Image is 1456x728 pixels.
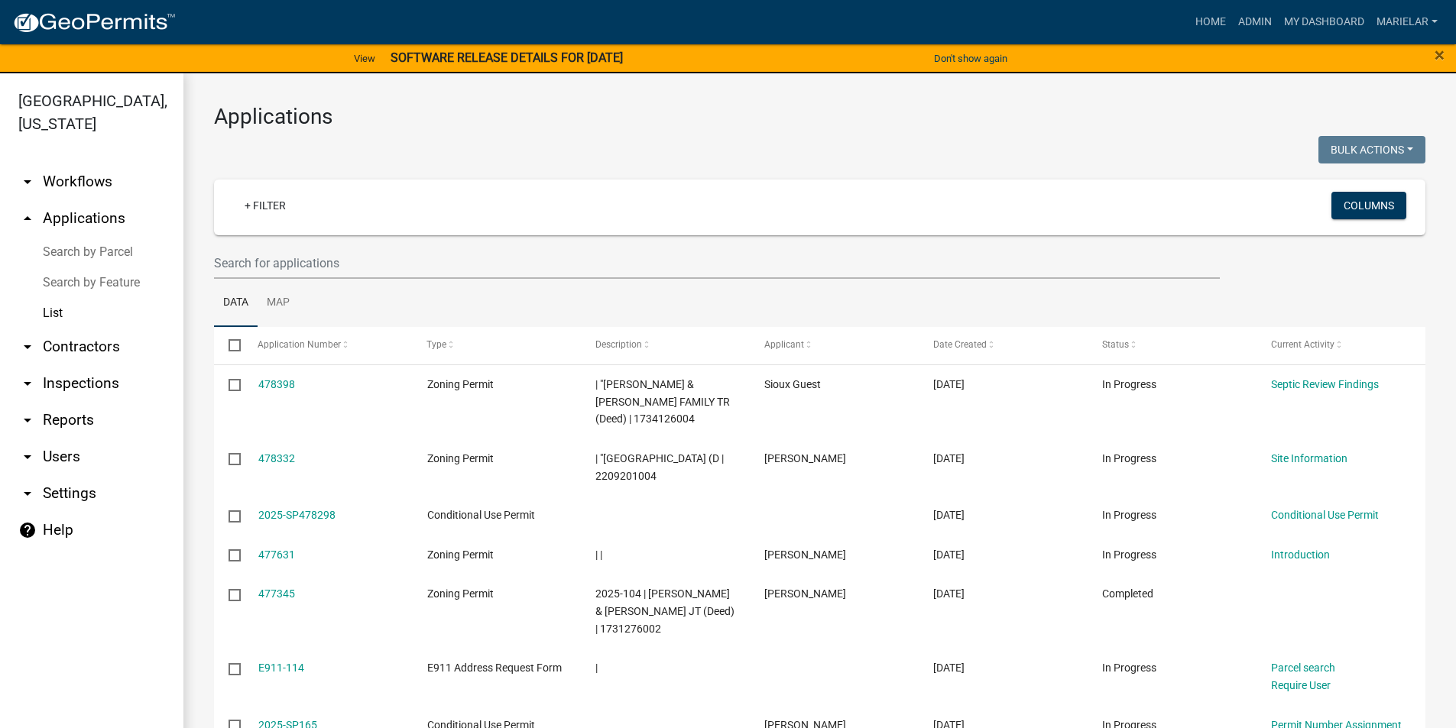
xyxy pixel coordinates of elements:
button: Bulk Actions [1318,136,1425,163]
span: E911 Address Request Form [427,662,562,674]
a: Site Information [1271,452,1347,464]
span: Description [595,339,642,350]
datatable-header-cell: Current Activity [1257,327,1425,364]
span: In Progress [1102,662,1156,674]
span: In Progress [1102,378,1156,390]
span: Zoning Permit [427,548,494,561]
datatable-header-cell: Application Number [243,327,412,364]
span: In Progress [1102,509,1156,521]
span: Zoning Permit [427,378,494,390]
a: 478332 [258,452,295,464]
a: 478398 [258,378,295,390]
button: Don't show again [928,46,1013,71]
button: Close [1435,46,1445,64]
span: | | [595,548,602,561]
span: 09/11/2025 [933,587,965,600]
span: Completed [1102,587,1153,600]
a: 477345 [258,587,295,600]
i: help [18,521,37,539]
span: Shane D Kirschten [764,548,846,561]
span: 09/15/2025 [933,452,965,464]
i: arrow_drop_down [18,411,37,429]
datatable-header-cell: Applicant [750,327,919,364]
datatable-header-cell: Date Created [919,327,1088,364]
span: Conditional Use Permit [427,509,535,521]
a: 477631 [258,548,295,561]
a: Septic Review Findings [1271,378,1379,390]
span: × [1435,44,1445,66]
i: arrow_drop_up [18,209,37,228]
span: 2025-104 | BOLKEMA, DALE A. & DYLA D. JT (Deed) | 1731276002 [595,587,734,635]
span: 09/15/2025 [933,509,965,521]
a: E911-114 [258,662,304,674]
input: Search for applications [214,248,1220,279]
span: Application Number [258,339,342,350]
i: arrow_drop_down [18,173,37,191]
a: View [348,46,381,71]
span: Sioux Guest [764,378,821,390]
span: 09/15/2025 [933,378,965,390]
a: Require User [1271,679,1331,691]
datatable-header-cell: Type [412,327,581,364]
a: Parcel search [1271,662,1335,674]
span: | [595,662,598,674]
a: 2025-SP478298 [258,509,336,521]
datatable-header-cell: Status [1088,327,1257,364]
span: Current Activity [1271,339,1334,350]
span: | "SIOUX COUNTY REGIONAL AIRPORT AGENCY (D | 2209201004 [595,452,724,482]
strong: SOFTWARE RELEASE DETAILS FOR [DATE] [391,50,623,65]
span: 09/10/2025 [933,662,965,674]
a: Conditional Use Permit [1271,509,1379,521]
a: Admin [1232,8,1278,37]
a: + Filter [232,192,298,219]
a: Home [1189,8,1232,37]
button: Columns [1331,192,1406,219]
span: In Progress [1102,548,1156,561]
span: | "NETTEN, VERLYN & CARLA FAMILY TR (Deed) | 1734126004 [595,378,730,425]
a: My Dashboard [1278,8,1370,37]
i: arrow_drop_down [18,374,37,393]
span: Applicant [764,339,804,350]
a: Introduction [1271,548,1330,561]
span: Brad Wiersma [764,452,846,464]
span: Date Created [933,339,987,350]
i: arrow_drop_down [18,448,37,466]
a: Data [214,279,258,328]
span: 09/12/2025 [933,548,965,561]
h3: Applications [214,104,1425,130]
datatable-header-cell: Select [214,327,243,364]
span: Zoning Permit [427,452,494,464]
span: In Progress [1102,452,1156,464]
span: Type [427,339,447,350]
datatable-header-cell: Description [581,327,750,364]
a: marielar [1370,8,1444,37]
span: Zoning Permit [427,587,494,600]
a: Map [258,279,299,328]
span: Status [1102,339,1129,350]
i: arrow_drop_down [18,484,37,503]
i: arrow_drop_down [18,338,37,356]
span: Dale Bolkema [764,587,846,600]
